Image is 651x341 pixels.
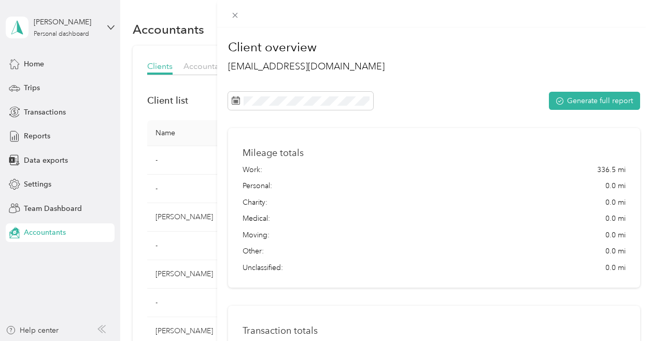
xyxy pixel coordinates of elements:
h1: Client overview [228,35,640,60]
span: Other: [243,246,264,257]
span: 336.5 mi [597,164,626,175]
span: 0.0 mi [605,213,626,224]
button: Generate full report [549,92,640,110]
span: Charity: [243,197,267,208]
span: Moving: [243,230,270,240]
span: 0.0 mi [605,262,626,273]
span: 0.0 mi [605,180,626,191]
span: Unclassified: [243,262,283,273]
span: Medical: [243,213,270,224]
span: Work: [243,164,262,175]
span: 0.0 mi [605,230,626,240]
span: 0.0 mi [605,246,626,257]
h1: Mileage totals [243,148,626,159]
span: Personal: [243,180,272,191]
h1: Transaction totals [243,325,626,336]
iframe: Everlance-gr Chat Button Frame [593,283,651,341]
h2: [EMAIL_ADDRESS][DOMAIN_NAME] [228,60,640,74]
span: 0.0 mi [605,197,626,208]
